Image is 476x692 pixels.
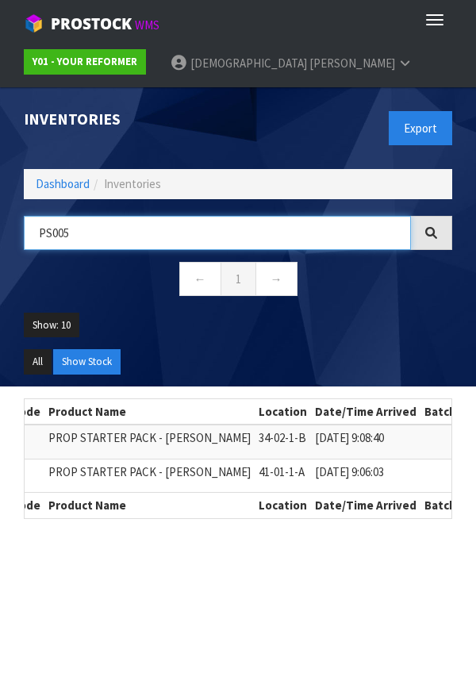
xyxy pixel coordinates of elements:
th: Date/Time Arrived [311,399,420,425]
td: PROP STARTER PACK - [PERSON_NAME] [44,459,255,493]
td: [DATE] 9:06:03 [311,459,420,493]
th: Location [255,493,311,518]
a: → [255,262,297,296]
img: cube-alt.png [24,13,44,33]
th: Product Name [44,493,255,518]
span: [DEMOGRAPHIC_DATA] [190,56,307,71]
button: Export [389,111,452,145]
nav: Page navigation [24,262,452,301]
span: [PERSON_NAME] [309,56,395,71]
span: ProStock [51,13,132,34]
input: Search inventories [24,216,411,250]
th: Location [255,399,311,425]
a: Y01 - YOUR REFORMER [24,49,146,75]
a: Dashboard [36,176,90,191]
a: ← [179,262,221,296]
td: 41-01-1-A [255,459,311,493]
th: Date/Time Arrived [311,493,420,518]
td: 34-02-1-B [255,425,311,459]
td: [DATE] 9:08:40 [311,425,420,459]
th: Product Name [44,399,255,425]
td: PROP STARTER PACK - [PERSON_NAME] [44,425,255,459]
h1: Inventories [24,111,226,129]
strong: Y01 - YOUR REFORMER [33,55,137,68]
button: Show Stock [53,349,121,375]
button: All [24,349,52,375]
small: WMS [135,17,159,33]
a: 1 [221,262,256,296]
span: Inventories [104,176,161,191]
button: Show: 10 [24,313,79,338]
